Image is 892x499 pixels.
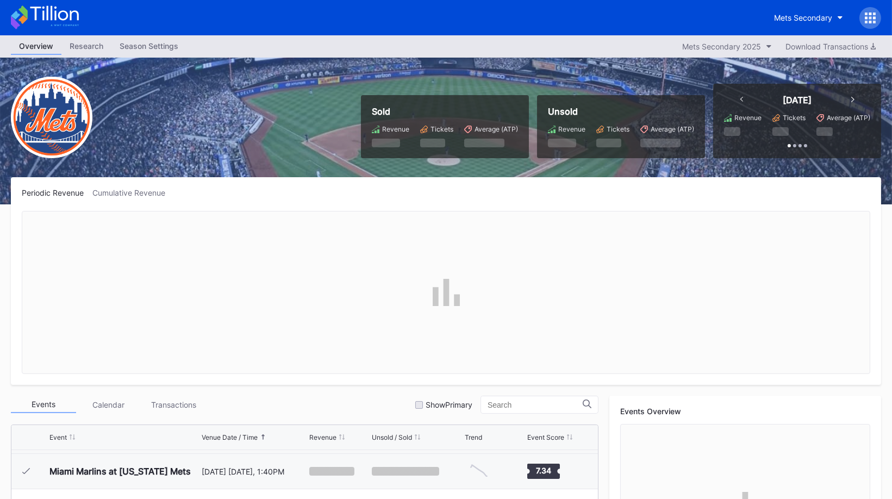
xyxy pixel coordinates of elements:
[783,95,812,105] div: [DATE]
[372,433,412,441] div: Unsold / Sold
[92,188,174,197] div: Cumulative Revenue
[426,400,472,409] div: Show Primary
[607,125,629,133] div: Tickets
[49,466,191,477] div: Miami Marlins at [US_STATE] Mets
[49,433,67,441] div: Event
[465,433,482,441] div: Trend
[682,42,761,51] div: Mets Secondary 2025
[651,125,694,133] div: Average (ATP)
[11,77,92,158] img: New-York-Mets-Transparent.png
[61,38,111,55] a: Research
[527,433,564,441] div: Event Score
[774,13,832,22] div: Mets Secondary
[475,125,518,133] div: Average (ATP)
[677,39,777,54] button: Mets Secondary 2025
[766,8,851,28] button: Mets Secondary
[558,125,585,133] div: Revenue
[22,188,92,197] div: Periodic Revenue
[620,407,870,416] div: Events Overview
[111,38,186,54] div: Season Settings
[202,433,258,441] div: Venue Date / Time
[11,38,61,55] a: Overview
[780,39,881,54] button: Download Transactions
[372,106,518,117] div: Sold
[734,114,762,122] div: Revenue
[202,467,307,476] div: [DATE] [DATE], 1:40PM
[111,38,186,55] a: Season Settings
[382,125,409,133] div: Revenue
[465,458,497,485] svg: Chart title
[785,42,876,51] div: Download Transactions
[141,396,207,413] div: Transactions
[827,114,870,122] div: Average (ATP)
[488,401,583,409] input: Search
[76,396,141,413] div: Calendar
[548,106,694,117] div: Unsold
[309,433,336,441] div: Revenue
[61,38,111,54] div: Research
[536,466,551,475] text: 7.34
[783,114,806,122] div: Tickets
[431,125,453,133] div: Tickets
[11,396,76,413] div: Events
